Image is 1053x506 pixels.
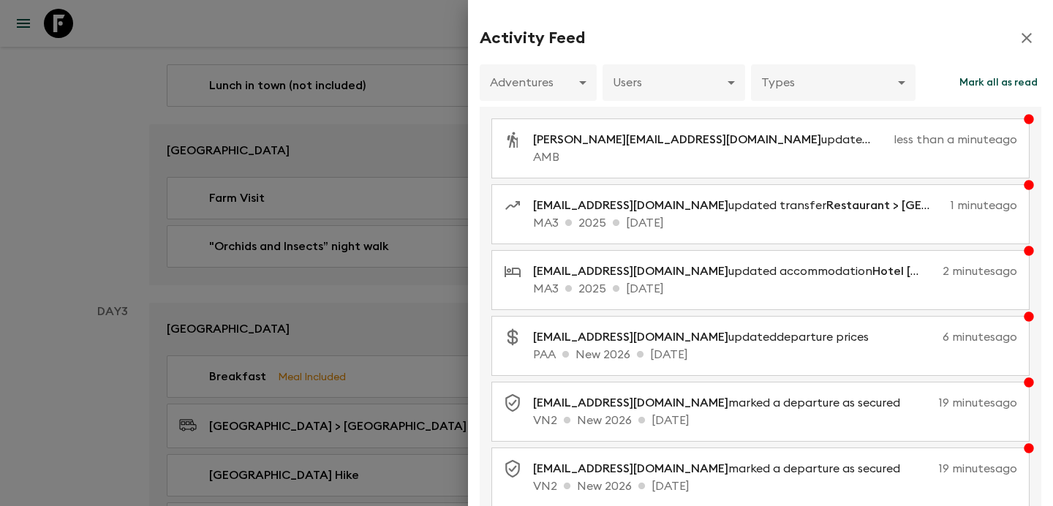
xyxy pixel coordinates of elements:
[533,477,1017,495] p: VN2 New 2026 [DATE]
[533,397,728,409] span: [EMAIL_ADDRESS][DOMAIN_NAME]
[826,200,1024,211] span: Restaurant > [GEOGRAPHIC_DATA]
[533,131,888,148] p: updated adventure
[533,134,821,146] span: [PERSON_NAME][EMAIL_ADDRESS][DOMAIN_NAME]
[533,460,912,477] p: marked a departure as secured
[918,394,1017,412] p: 19 minutes ago
[533,331,728,343] span: [EMAIL_ADDRESS][DOMAIN_NAME]
[533,346,1017,363] p: PAA New 2026 [DATE]
[751,62,916,103] div: Types
[480,62,597,103] div: Adventures
[533,200,728,211] span: [EMAIL_ADDRESS][DOMAIN_NAME]
[603,62,745,103] div: Users
[533,263,937,280] p: updated accommodation
[533,394,912,412] p: marked a departure as secured
[894,131,1017,148] p: less than a minute ago
[533,197,945,214] p: updated transfer
[533,148,1017,166] p: AMB
[533,265,728,277] span: [EMAIL_ADDRESS][DOMAIN_NAME]
[533,214,1017,232] p: MA3 2025 [DATE]
[886,328,1017,346] p: 6 minutes ago
[951,197,1017,214] p: 1 minute ago
[943,263,1017,280] p: 2 minutes ago
[956,64,1041,101] button: Mark all as read
[533,328,880,346] p: updated departure prices
[533,463,728,475] span: [EMAIL_ADDRESS][DOMAIN_NAME]
[480,29,585,48] h2: Activity Feed
[533,412,1017,429] p: VN2 New 2026 [DATE]
[872,265,1030,277] span: Hotel [GEOGRAPHIC_DATA]
[533,280,1017,298] p: MA3 2025 [DATE]
[918,460,1017,477] p: 19 minutes ago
